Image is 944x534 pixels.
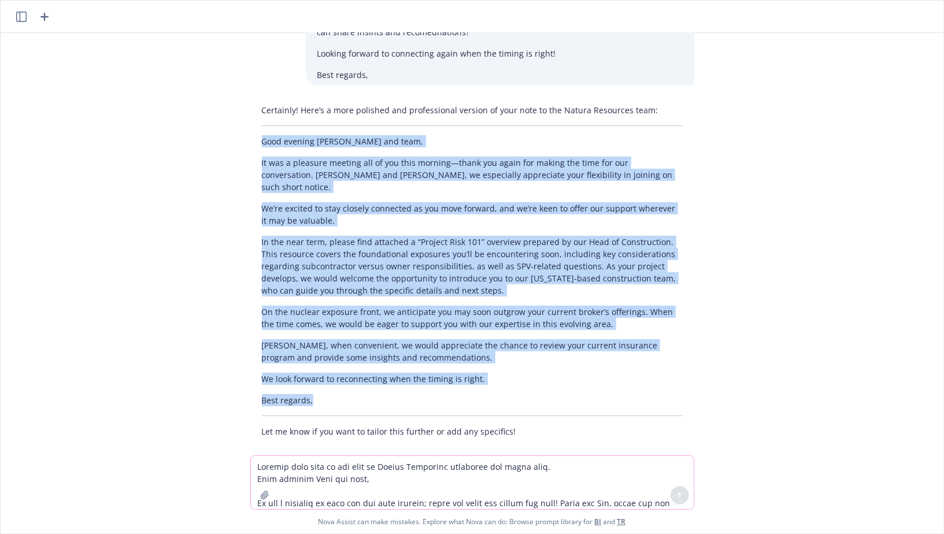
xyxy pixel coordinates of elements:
p: [PERSON_NAME], when convenient, we would appreciate the chance to review your current insurance p... [262,339,683,364]
p: In the near term, please find attached a “Project Risk 101” overview prepared by our Head of Cons... [262,236,683,296]
p: Best regards, [317,69,683,81]
p: We look forward to reconnecting when the timing is right. [262,373,683,385]
span: Nova Assist can make mistakes. Explore what Nova can do: Browse prompt library for and [5,510,939,533]
a: TR [617,517,626,526]
p: Let me know if you want to tailor this further or add any specifics! [262,425,683,437]
a: BI [595,517,602,526]
p: On the nuclear exposure front, we anticipate you may soon outgrow your current broker’s offerings... [262,306,683,330]
p: We’re excited to stay closely connected as you move forward, and we’re keen to offer our support ... [262,202,683,227]
p: Looking forward to connecting again when the timing is right! [317,47,683,60]
p: It was a pleasure meeting all of you this morning—thank you again for making the time for our con... [262,157,683,193]
p: Certainly! Here’s a more polished and professional version of your note to the Natura Resources t... [262,104,683,116]
p: Best regards, [262,394,683,406]
p: Good evening [PERSON_NAME] and team, [262,135,683,147]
